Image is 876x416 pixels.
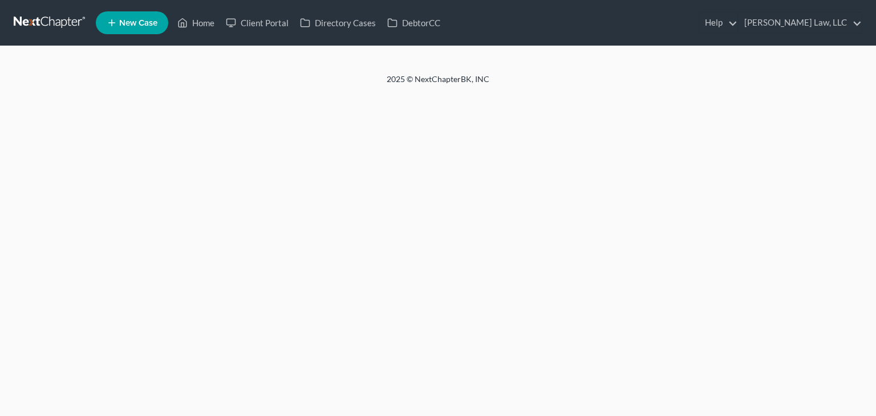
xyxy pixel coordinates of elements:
a: Directory Cases [294,13,382,33]
div: 2025 © NextChapterBK, INC [113,74,763,94]
new-legal-case-button: New Case [96,11,168,34]
a: [PERSON_NAME] Law, LLC [739,13,862,33]
a: Help [699,13,737,33]
a: DebtorCC [382,13,446,33]
a: Home [172,13,220,33]
a: Client Portal [220,13,294,33]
